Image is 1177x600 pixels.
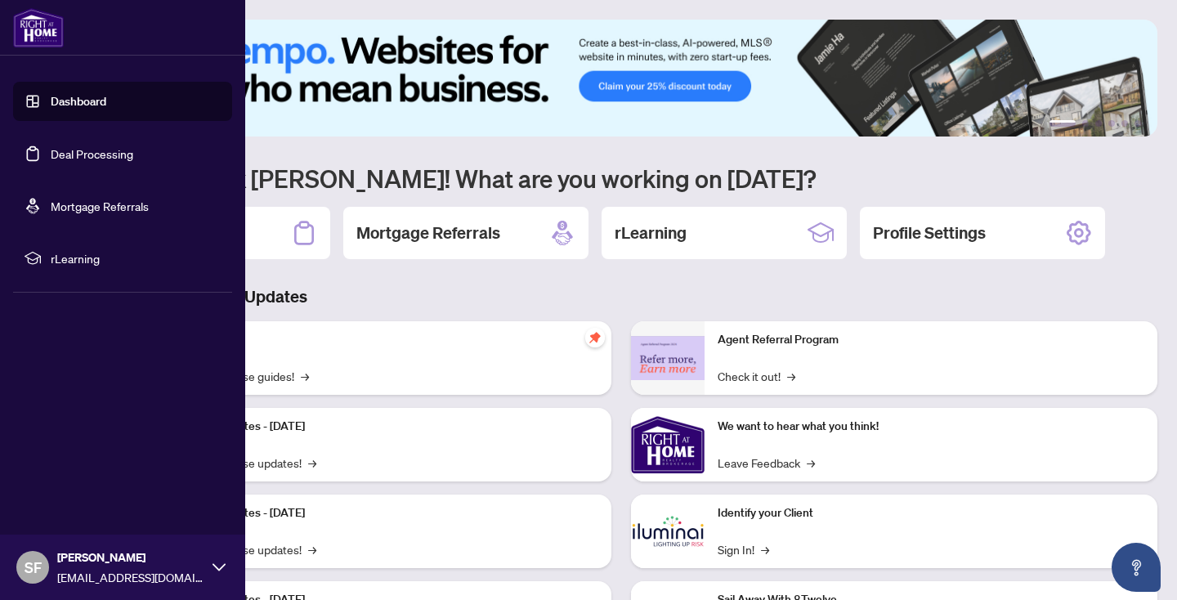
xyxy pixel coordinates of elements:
[308,454,316,472] span: →
[1134,120,1141,127] button: 6
[585,328,605,347] span: pushpin
[172,331,598,349] p: Self-Help
[1121,120,1128,127] button: 5
[1082,120,1089,127] button: 2
[51,94,106,109] a: Dashboard
[718,504,1144,522] p: Identify your Client
[1108,120,1115,127] button: 4
[807,454,815,472] span: →
[25,556,42,579] span: SF
[761,540,769,558] span: →
[57,568,204,586] span: [EMAIL_ADDRESS][DOMAIN_NAME]
[631,495,705,568] img: Identify your Client
[85,285,1157,308] h3: Brokerage & Industry Updates
[172,418,598,436] p: Platform Updates - [DATE]
[631,408,705,481] img: We want to hear what you think!
[615,222,687,244] h2: rLearning
[718,454,815,472] a: Leave Feedback→
[1095,120,1102,127] button: 3
[51,249,221,267] span: rLearning
[51,199,149,213] a: Mortgage Referrals
[13,8,64,47] img: logo
[631,336,705,381] img: Agent Referral Program
[718,540,769,558] a: Sign In!→
[172,504,598,522] p: Platform Updates - [DATE]
[85,163,1157,194] h1: Welcome back [PERSON_NAME]! What are you working on [DATE]?
[1049,120,1076,127] button: 1
[718,331,1144,349] p: Agent Referral Program
[718,367,795,385] a: Check it out!→
[301,367,309,385] span: →
[356,222,500,244] h2: Mortgage Referrals
[51,146,133,161] a: Deal Processing
[787,367,795,385] span: →
[873,222,986,244] h2: Profile Settings
[1112,543,1161,592] button: Open asap
[718,418,1144,436] p: We want to hear what you think!
[57,549,204,566] span: [PERSON_NAME]
[85,20,1157,137] img: Slide 0
[308,540,316,558] span: →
